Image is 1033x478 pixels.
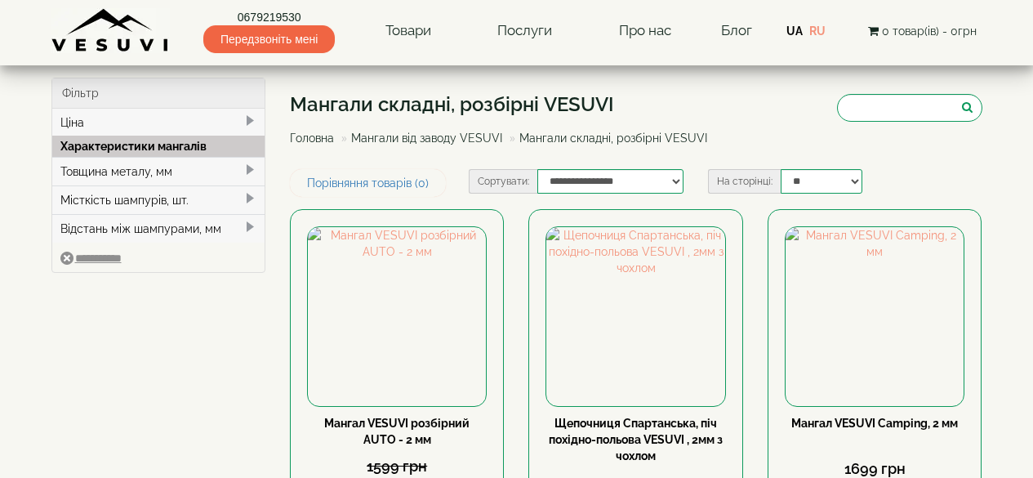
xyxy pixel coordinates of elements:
img: Мангал VESUVI Camping, 2 мм [786,227,964,405]
a: 0679219530 [203,9,335,25]
a: Послуги [481,12,568,50]
a: Головна [290,132,334,145]
div: Відстань між шампурами, мм [52,214,265,243]
span: 0 товар(ів) - 0грн [882,25,977,38]
div: Місткість шампурів, шт. [52,185,265,214]
div: Товщина металу, мм [52,157,265,185]
div: Ціна [52,109,265,136]
span: Передзвоніть мені [203,25,335,53]
div: Фільтр [52,78,265,109]
li: Мангали складні, розбірні VESUVI [505,130,707,146]
label: Сортувати: [469,169,537,194]
a: UA [786,25,803,38]
div: 1599 грн [307,456,487,477]
a: Мангал VESUVI Camping, 2 мм [791,417,958,430]
img: Завод VESUVI [51,8,170,53]
button: 0 товар(ів) - 0грн [863,22,982,40]
a: RU [809,25,826,38]
img: Щепочниця Спартанська, піч похідно-польова VESUVI , 2мм з чохлом [546,227,724,405]
a: Мангал VESUVI розбірний AUTO - 2 мм [324,417,470,446]
a: Про нас [603,12,688,50]
a: Блог [721,22,752,38]
label: На сторінці: [708,169,781,194]
h1: Мангали складні, розбірні VESUVI [290,94,719,115]
img: Мангал VESUVI розбірний AUTO - 2 мм [308,227,486,405]
div: Характеристики мангалів [52,136,265,157]
a: Мангали від заводу VESUVI [351,132,502,145]
a: Товари [369,12,447,50]
a: Щепочниця Спартанська, піч похідно-польова VESUVI , 2мм з чохлом [549,417,723,462]
a: Порівняння товарів (0) [290,169,446,197]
